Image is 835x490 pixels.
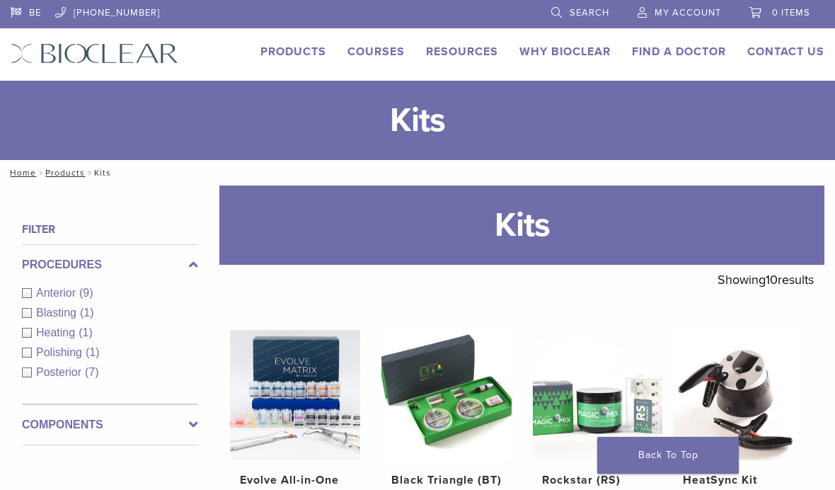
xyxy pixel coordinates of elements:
[597,437,739,474] a: Back To Top
[260,45,326,59] a: Products
[718,265,814,295] p: Showing results
[683,472,793,489] h2: HeatSync Kit
[36,287,79,299] span: Anterior
[85,366,99,378] span: (7)
[519,45,611,59] a: Why Bioclear
[381,330,512,460] img: Black Triangle (BT) Kit
[772,7,810,18] span: 0 items
[36,307,80,319] span: Blasting
[673,330,803,460] img: HeatSync Kit
[79,287,93,299] span: (9)
[86,346,100,358] span: (1)
[22,256,198,273] label: Procedures
[673,330,803,489] a: HeatSync KitHeatSync Kit
[79,326,93,338] span: (1)
[36,169,45,176] span: /
[570,7,609,18] span: Search
[230,330,360,460] img: Evolve All-in-One Kit
[347,45,405,59] a: Courses
[219,186,824,265] h1: Kits
[45,168,85,178] a: Products
[6,168,36,178] a: Home
[11,43,178,64] img: Bioclear
[747,45,824,59] a: Contact Us
[766,272,778,287] span: 10
[655,7,721,18] span: My Account
[36,326,79,338] span: Heating
[632,45,726,59] a: Find A Doctor
[22,416,198,433] label: Components
[426,45,498,59] a: Resources
[85,169,94,176] span: /
[80,307,94,319] span: (1)
[533,330,663,460] img: Rockstar (RS) Polishing Kit
[22,221,198,238] h4: Filter
[36,346,86,358] span: Polishing
[36,366,85,378] span: Posterior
